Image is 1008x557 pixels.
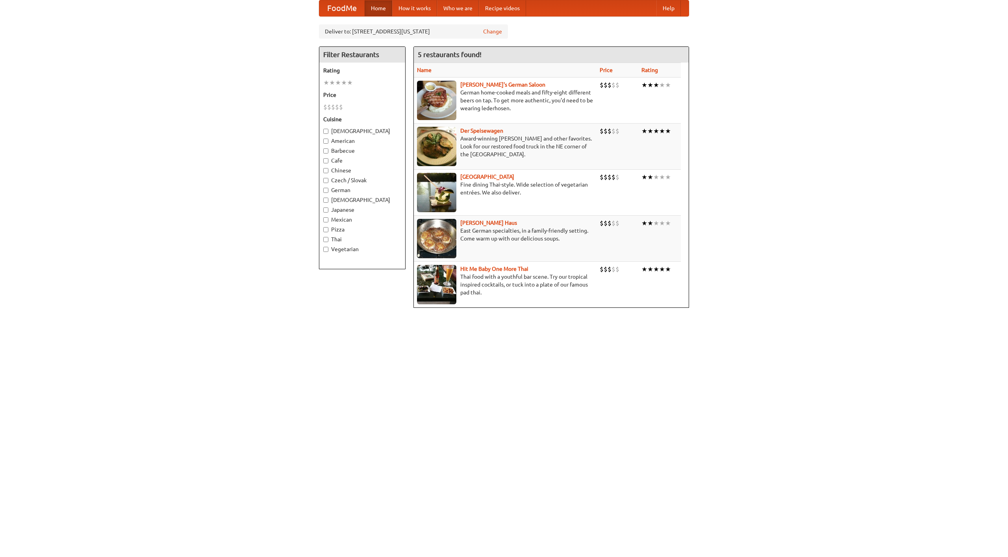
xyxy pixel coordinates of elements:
li: ★ [647,265,653,274]
p: East German specialties, in a family-friendly setting. Come warm up with our delicious soups. [417,227,593,242]
li: $ [611,127,615,135]
input: Thai [323,237,328,242]
label: Cafe [323,157,401,165]
a: Hit Me Baby One More Thai [460,266,528,272]
p: Fine dining Thai-style. Wide selection of vegetarian entrées. We also deliver. [417,181,593,196]
li: ★ [647,219,653,228]
h5: Price [323,91,401,99]
li: $ [615,219,619,228]
li: $ [604,127,608,135]
li: $ [608,219,611,228]
li: $ [615,127,619,135]
li: ★ [641,173,647,181]
li: $ [331,103,335,111]
input: German [323,188,328,193]
img: speisewagen.jpg [417,127,456,166]
input: Czech / Slovak [323,178,328,183]
li: ★ [659,173,665,181]
label: Czech / Slovak [323,176,401,184]
img: satay.jpg [417,173,456,212]
input: Barbecue [323,148,328,154]
a: Name [417,67,432,73]
input: Mexican [323,217,328,222]
li: ★ [653,265,659,274]
label: [DEMOGRAPHIC_DATA] [323,127,401,135]
a: Home [365,0,392,16]
li: $ [611,265,615,274]
li: ★ [665,127,671,135]
a: Change [483,28,502,35]
li: ★ [665,265,671,274]
li: ★ [329,78,335,87]
li: $ [604,81,608,89]
input: Chinese [323,168,328,173]
li: $ [323,103,327,111]
li: ★ [653,219,659,228]
div: Deliver to: [STREET_ADDRESS][US_STATE] [319,24,508,39]
li: ★ [641,127,647,135]
li: ★ [641,219,647,228]
li: $ [604,265,608,274]
label: [DEMOGRAPHIC_DATA] [323,196,401,204]
a: Der Speisewagen [460,128,503,134]
a: Help [656,0,681,16]
label: American [323,137,401,145]
li: $ [600,81,604,89]
li: ★ [665,81,671,89]
li: ★ [659,81,665,89]
li: $ [608,173,611,181]
li: $ [600,127,604,135]
li: ★ [653,127,659,135]
input: Cafe [323,158,328,163]
a: Recipe videos [479,0,526,16]
li: ★ [641,265,647,274]
label: Pizza [323,226,401,233]
li: ★ [665,173,671,181]
li: $ [339,103,343,111]
li: $ [600,173,604,181]
li: $ [615,173,619,181]
label: Chinese [323,167,401,174]
label: German [323,186,401,194]
input: Vegetarian [323,247,328,252]
a: FoodMe [319,0,365,16]
input: American [323,139,328,144]
h5: Cuisine [323,115,401,123]
li: ★ [335,78,341,87]
li: ★ [653,173,659,181]
li: ★ [647,81,653,89]
a: [PERSON_NAME]'s German Saloon [460,81,545,88]
li: $ [608,81,611,89]
li: ★ [665,219,671,228]
input: [DEMOGRAPHIC_DATA] [323,129,328,134]
input: Pizza [323,227,328,232]
li: ★ [341,78,347,87]
li: $ [604,173,608,181]
p: Thai food with a youthful bar scene. Try our tropical inspired cocktails, or tuck into a plate of... [417,273,593,296]
a: [GEOGRAPHIC_DATA] [460,174,514,180]
a: Price [600,67,613,73]
li: ★ [647,173,653,181]
input: [DEMOGRAPHIC_DATA] [323,198,328,203]
li: $ [615,81,619,89]
li: $ [611,173,615,181]
label: Japanese [323,206,401,214]
p: German home-cooked meals and fifty-eight different beers on tap. To get more authentic, you'd nee... [417,89,593,112]
a: Who we are [437,0,479,16]
label: Thai [323,235,401,243]
h5: Rating [323,67,401,74]
a: Rating [641,67,658,73]
a: [PERSON_NAME] Haus [460,220,517,226]
li: ★ [647,127,653,135]
li: $ [608,127,611,135]
label: Mexican [323,216,401,224]
ng-pluralize: 5 restaurants found! [418,51,482,58]
a: How it works [392,0,437,16]
h4: Filter Restaurants [319,47,405,63]
li: ★ [653,81,659,89]
li: ★ [323,78,329,87]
